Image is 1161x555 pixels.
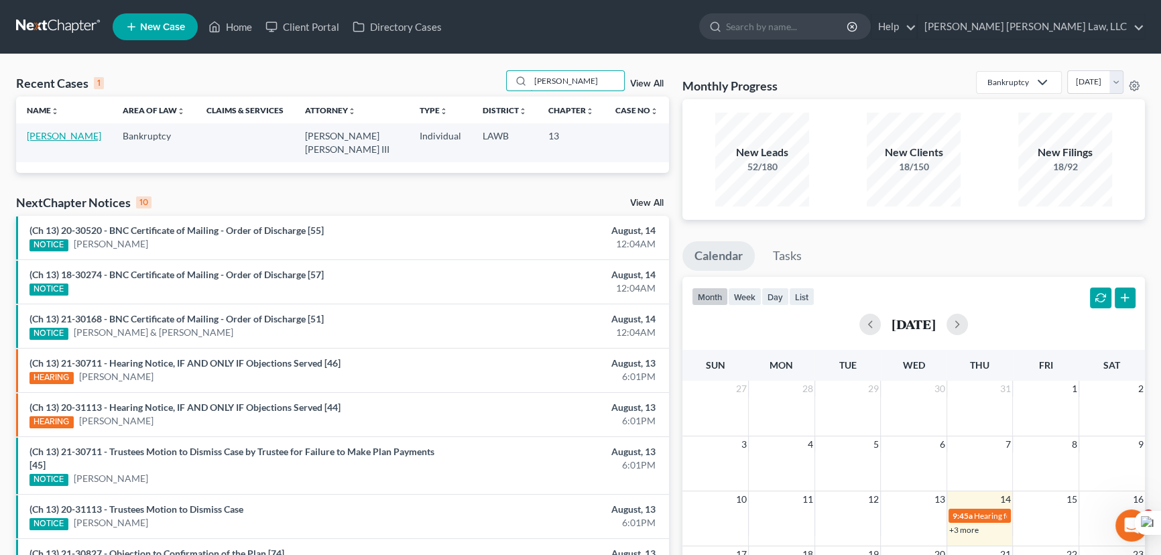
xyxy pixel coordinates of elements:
[456,282,656,295] div: 12:04AM
[1137,381,1145,397] span: 2
[761,288,789,306] button: day
[872,436,880,452] span: 5
[726,14,849,39] input: Search by name...
[902,359,924,371] span: Wed
[761,241,814,271] a: Tasks
[29,357,341,369] a: (Ch 13) 21-30711 - Hearing Notice, IF AND ONLY IF Objections Served [46]
[770,359,793,371] span: Mon
[456,357,656,370] div: August, 13
[136,196,151,208] div: 10
[530,71,624,90] input: Search by name...
[871,15,916,39] a: Help
[74,326,233,339] a: [PERSON_NAME] & [PERSON_NAME]
[29,402,341,413] a: (Ch 13) 20-31113 - Hearing Notice, IF AND ONLY IF Objections Served [44]
[16,194,151,210] div: NextChapter Notices
[867,145,961,160] div: New Clients
[456,445,656,458] div: August, 13
[970,359,989,371] span: Thu
[1143,509,1154,520] span: 4
[615,105,658,115] a: Case Nounfold_more
[29,518,68,530] div: NOTICE
[177,107,185,115] i: unfold_more
[1071,436,1079,452] span: 8
[294,123,409,162] td: [PERSON_NAME] [PERSON_NAME] III
[867,381,880,397] span: 29
[538,123,605,162] td: 13
[456,326,656,339] div: 12:04AM
[259,15,346,39] a: Client Portal
[440,107,448,115] i: unfold_more
[682,78,778,94] h3: Monthly Progress
[305,105,356,115] a: Attorneyunfold_more
[456,224,656,237] div: August, 14
[456,401,656,414] div: August, 13
[867,160,961,174] div: 18/150
[456,458,656,472] div: 6:01PM
[735,491,748,507] span: 10
[123,105,185,115] a: Area of Lawunfold_more
[456,503,656,516] div: August, 13
[483,105,527,115] a: Districtunfold_more
[728,288,761,306] button: week
[630,198,664,208] a: View All
[456,414,656,428] div: 6:01PM
[456,312,656,326] div: August, 14
[933,491,946,507] span: 13
[1018,160,1112,174] div: 18/92
[74,516,148,530] a: [PERSON_NAME]
[586,107,594,115] i: unfold_more
[987,76,1029,88] div: Bankruptcy
[806,436,814,452] span: 4
[29,416,74,428] div: HEARING
[953,511,973,521] span: 9:45a
[519,107,527,115] i: unfold_more
[892,317,936,331] h2: [DATE]
[682,241,755,271] a: Calendar
[740,436,748,452] span: 3
[456,237,656,251] div: 12:04AM
[933,381,946,397] span: 30
[1039,359,1053,371] span: Fri
[999,381,1012,397] span: 31
[29,225,324,236] a: (Ch 13) 20-30520 - BNC Certificate of Mailing - Order of Discharge [55]
[548,105,594,115] a: Chapterunfold_more
[79,414,154,428] a: [PERSON_NAME]
[472,123,538,162] td: LAWB
[735,381,748,397] span: 27
[1137,436,1145,452] span: 9
[140,22,185,32] span: New Case
[630,79,664,88] a: View All
[715,160,809,174] div: 52/180
[16,75,104,91] div: Recent Cases
[29,372,74,384] div: HEARING
[1071,381,1079,397] span: 1
[1103,359,1120,371] span: Sat
[456,268,656,282] div: August, 14
[650,107,658,115] i: unfold_more
[715,145,809,160] div: New Leads
[74,472,148,485] a: [PERSON_NAME]
[29,239,68,251] div: NOTICE
[409,123,472,162] td: Individual
[196,97,294,123] th: Claims & Services
[94,77,104,89] div: 1
[79,370,154,383] a: [PERSON_NAME]
[346,15,448,39] a: Directory Cases
[867,491,880,507] span: 12
[692,288,728,306] button: month
[112,123,196,162] td: Bankruptcy
[456,370,656,383] div: 6:01PM
[348,107,356,115] i: unfold_more
[29,503,243,515] a: (Ch 13) 20-31113 - Trustees Motion to Dismiss Case
[202,15,259,39] a: Home
[74,237,148,251] a: [PERSON_NAME]
[51,107,59,115] i: unfold_more
[420,105,448,115] a: Typeunfold_more
[29,328,68,340] div: NOTICE
[29,474,68,486] div: NOTICE
[938,436,946,452] span: 6
[29,313,324,324] a: (Ch 13) 21-30168 - BNC Certificate of Mailing - Order of Discharge [51]
[999,491,1012,507] span: 14
[801,491,814,507] span: 11
[839,359,856,371] span: Tue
